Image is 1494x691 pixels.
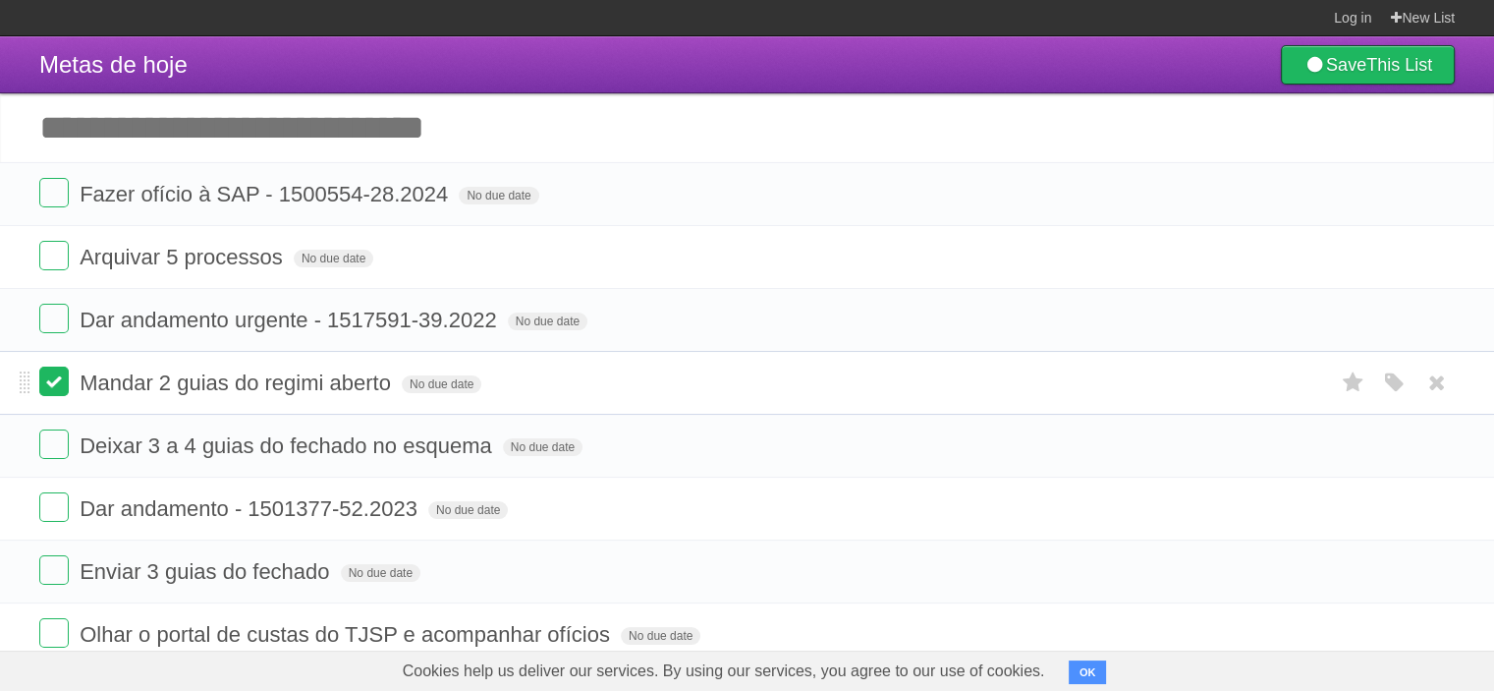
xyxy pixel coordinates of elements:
[402,375,481,393] span: No due date
[39,367,69,396] label: Done
[1366,55,1432,75] b: This List
[80,371,396,395] span: Mandar 2 guias do regimi aberto
[80,245,288,269] span: Arquivar 5 processos
[39,555,69,585] label: Done
[80,308,501,332] span: Dar andamento urgente - 1517591-39.2022
[428,501,508,519] span: No due date
[383,652,1065,691] span: Cookies help us deliver our services. By using our services, you agree to our use of cookies.
[503,438,582,456] span: No due date
[39,492,69,522] label: Done
[39,304,69,333] label: Done
[80,559,334,584] span: Enviar 3 guias do fechado
[294,250,373,267] span: No due date
[459,187,538,204] span: No due date
[80,622,615,647] span: Olhar o portal de custas do TJSP e acompanhar ofícios
[1069,661,1107,684] button: OK
[39,51,188,78] span: Metas de hoje
[39,618,69,648] label: Done
[39,241,69,270] label: Done
[1281,45,1455,85] a: SaveThis List
[80,182,453,206] span: Fazer ofício à SAP - 1500554-28.2024
[39,430,69,459] label: Done
[508,313,587,330] span: No due date
[341,564,420,582] span: No due date
[39,178,69,207] label: Done
[1335,367,1372,399] label: Star task
[621,627,700,645] span: No due date
[80,433,497,458] span: Deixar 3 a 4 guias do fechado no esquema
[80,496,422,521] span: Dar andamento - 1501377-52.2023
